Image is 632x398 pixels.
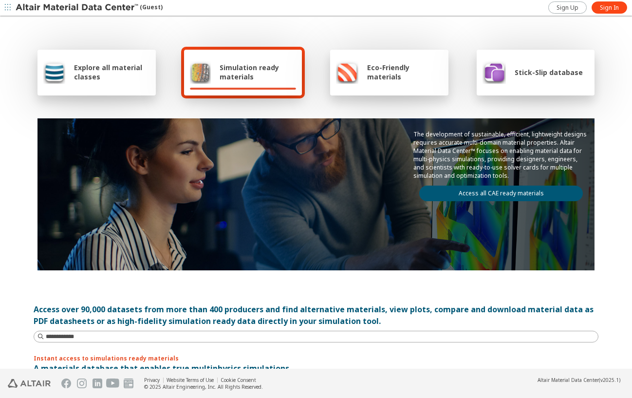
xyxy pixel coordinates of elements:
[16,3,163,13] div: (Guest)
[548,1,587,14] a: Sign Up
[34,362,598,374] p: A materials database that enables true multiphysics simulations
[515,68,583,77] span: Stick-Slip database
[167,377,214,383] a: Website Terms of Use
[144,377,160,383] a: Privacy
[557,4,578,12] span: Sign Up
[367,63,442,81] span: Eco-Friendly materials
[419,186,583,201] a: Access all CAE ready materials
[16,3,140,13] img: Altair Material Data Center
[190,60,211,84] img: Simulation ready materials
[538,377,599,383] span: Altair Material Data Center
[600,4,619,12] span: Sign In
[413,130,589,180] p: The development of sustainable, efficient, lightweight designs requires accurate multi-domain mat...
[74,63,150,81] span: Explore all material classes
[483,60,506,84] img: Stick-Slip database
[144,383,263,390] div: © 2025 Altair Engineering, Inc. All Rights Reserved.
[592,1,627,14] a: Sign In
[8,379,51,388] img: Altair Engineering
[221,377,256,383] a: Cookie Consent
[538,377,620,383] div: (v2025.1)
[43,60,65,84] img: Explore all material classes
[336,60,358,84] img: Eco-Friendly materials
[220,63,296,81] span: Simulation ready materials
[34,303,598,327] div: Access over 90,000 datasets from more than 400 producers and find alternative materials, view plo...
[34,354,598,362] p: Instant access to simulations ready materials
